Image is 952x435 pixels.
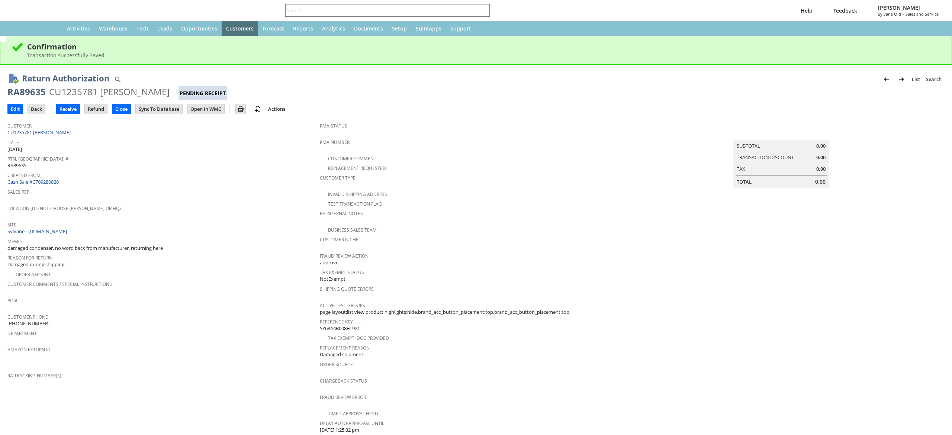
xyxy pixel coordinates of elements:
span: Documents [354,25,383,32]
a: Fraud Review Error [320,394,366,400]
span: page layout:list view,product highlights:hide,brand_acc_button_placement:top,brand_acc_button_pla... [320,309,569,316]
span: Feedback [833,7,857,14]
span: Tech [136,25,148,32]
span: Opportunities [181,25,217,32]
a: Activities [62,21,94,36]
a: Test Transaction Flag [328,201,382,207]
h1: Return Authorization [22,72,109,84]
a: Reference Key [320,319,353,325]
input: Refund [85,104,107,114]
span: [PERSON_NAME] [878,4,939,11]
div: CU1235781 [PERSON_NAME] [49,86,170,98]
a: Customer Comment [328,155,376,162]
a: Setup [387,21,411,36]
img: Next [897,75,906,84]
a: Date [7,139,19,146]
span: Support [450,25,471,32]
span: [DATE] 1:25:32 pm [320,426,359,434]
div: Shortcuts [27,21,45,36]
a: Home [45,21,62,36]
a: Shipping Quote Errors [320,286,374,292]
a: RMA Number [320,139,350,145]
svg: Search [479,6,488,15]
a: Amazon Return ID [7,347,51,353]
a: Customer [7,123,32,129]
a: Analytics [318,21,350,36]
a: Sylvane - [DOMAIN_NAME] [7,228,69,235]
a: Tax Exempt Status [320,269,364,275]
span: approve [320,259,338,266]
a: Memo [7,238,22,245]
input: Open In WMC [187,104,224,114]
a: Transaction Discount [737,154,794,161]
span: Analytics [322,25,345,32]
span: Setup [392,25,407,32]
input: Edit [8,104,23,114]
a: Timed Approval Hold [328,410,378,417]
span: 0.00 [816,142,826,149]
img: Previous [882,75,891,84]
span: - [903,11,904,17]
a: Opportunities [177,21,222,36]
a: Tech [132,21,153,36]
a: Subtotal [737,142,760,149]
a: CU1235781 [PERSON_NAME] [7,129,73,136]
a: Cash Sale #C709280828 [7,178,59,185]
svg: Home [49,24,58,33]
span: 0.00 [816,154,826,161]
span: 0.00 [815,178,826,186]
svg: Recent Records [13,24,22,33]
a: Recent Records [9,21,27,36]
caption: Summary [733,128,829,140]
a: Order Source [320,361,353,368]
a: Warehouse [94,21,132,36]
span: Damaged shipment [320,351,363,358]
span: Customers [226,25,254,32]
a: Sales Rep [7,189,29,195]
a: Customer Phone [7,314,48,320]
span: Help [801,7,813,14]
span: NotExempt [320,275,345,283]
input: Receive [57,104,80,114]
a: Created From [7,172,41,178]
a: Support [446,21,476,36]
a: Customer Niche [320,236,358,243]
a: Search [923,73,945,85]
a: Reports [289,21,318,36]
div: Transaction successfully Saved [27,52,940,59]
a: Invalid Shipping Address [328,191,387,197]
span: RA89635 [7,162,26,169]
a: Forecast [258,21,289,36]
a: SuiteApps [411,21,446,36]
a: Customer Comments / Special Instructions [7,281,112,287]
a: List [909,73,923,85]
a: Documents [350,21,387,36]
a: Rtn. [GEOGRAPHIC_DATA]. # [7,156,68,162]
input: Back [28,104,45,114]
a: Active Test Groups [320,302,365,309]
span: [PHONE_NUMBER] [7,320,49,327]
a: RA Tracking Number(s) [7,373,61,379]
span: SuiteApps [416,25,441,32]
span: Sylvane Old [878,11,901,17]
a: Business Sales Team [328,227,377,233]
span: damaged condenser, no word back from manufacturer, returning here [7,245,163,252]
span: Warehouse [99,25,128,32]
input: Sync To Database [136,104,182,114]
a: Delay Auto-Approval Until [320,420,384,426]
a: Leads [153,21,177,36]
a: Chargeback Status [320,378,367,384]
span: Activities [67,25,90,32]
span: [DATE] [7,146,22,153]
a: Site [7,222,16,228]
input: Search [286,6,479,15]
span: Forecast [263,25,284,32]
a: Replacement Requested [328,165,386,171]
span: Sales and Service [906,11,939,17]
div: RA89635 [7,86,46,98]
a: Customer Type [320,175,356,181]
img: add-record.svg [253,104,262,113]
a: Fraud Review Action [320,253,369,259]
a: Department [7,330,37,336]
span: SY68A4B008EC92C [320,325,360,332]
